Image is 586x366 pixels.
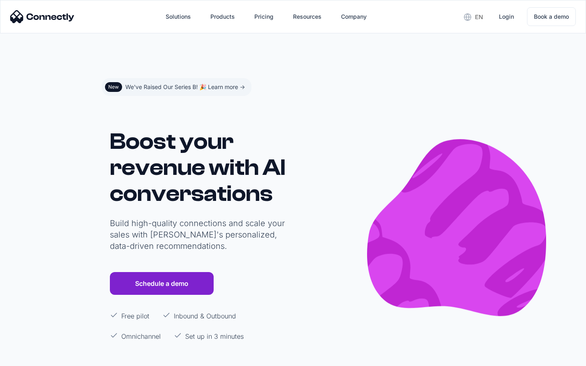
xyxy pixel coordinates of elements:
div: Resources [293,11,321,22]
aside: Language selected: English [8,351,49,363]
div: Pricing [254,11,273,22]
h1: Boost your revenue with AI conversations [110,129,289,207]
a: Login [492,7,520,26]
div: Company [335,7,373,26]
div: Login [499,11,514,22]
a: Schedule a demo [110,272,214,295]
p: Inbound & Outbound [174,311,236,321]
p: Set up in 3 minutes [185,331,244,341]
ul: Language list [16,352,49,363]
div: en [457,11,489,23]
div: en [475,11,483,23]
div: Products [210,11,235,22]
div: We've Raised Our Series B! 🎉 Learn more -> [125,81,245,93]
div: Resources [286,7,328,26]
p: Build high-quality connections and scale your sales with [PERSON_NAME]'s personalized, data-drive... [110,218,289,252]
div: New [108,84,119,90]
div: Company [341,11,367,22]
div: Solutions [159,7,197,26]
img: Connectly Logo [10,10,74,23]
div: Products [204,7,241,26]
a: NewWe've Raised Our Series B! 🎉 Learn more -> [102,78,251,96]
a: Pricing [248,7,280,26]
a: Book a demo [527,7,576,26]
div: Solutions [166,11,191,22]
p: Free pilot [121,311,149,321]
p: Omnichannel [121,331,161,341]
